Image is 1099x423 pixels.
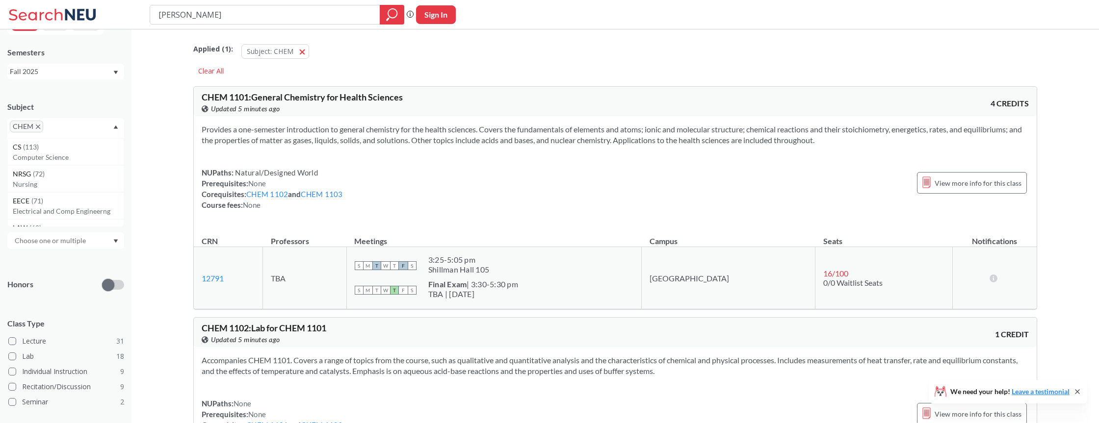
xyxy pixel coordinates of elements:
span: ( 113 ) [23,143,39,151]
div: 3:25 - 5:05 pm [428,255,489,265]
label: Individual Instruction [8,365,124,378]
span: None [243,200,261,209]
div: | 3:30-5:30 pm [428,279,518,289]
span: View more info for this class [935,408,1021,420]
span: 2 [120,397,124,407]
a: Leave a testimonial [1012,387,1070,396]
span: Natural/Designed World [234,168,318,177]
span: S [355,286,364,295]
svg: magnifying glass [386,8,398,22]
svg: X to remove pill [36,124,40,129]
span: 9 [120,381,124,392]
label: Recitation/Discussion [8,380,124,393]
span: 4 CREDITS [991,98,1029,109]
p: Computer Science [13,152,124,162]
svg: Dropdown arrow [113,125,118,129]
span: M [364,261,372,270]
span: 1 CREDIT [995,329,1029,340]
span: None [234,399,251,408]
button: Subject: CHEM [241,44,309,59]
span: Subject: CHEM [247,47,293,56]
div: Fall 2025Dropdown arrow [7,64,124,79]
div: Semesters [7,47,124,58]
span: S [408,261,417,270]
span: 0/0 Waitlist Seats [823,278,883,287]
span: NRSG [13,169,33,179]
div: Clear All [193,64,229,78]
td: [GEOGRAPHIC_DATA] [642,247,815,309]
label: Lab [8,350,124,363]
span: W [381,261,390,270]
p: Nursing [13,179,124,189]
span: CHEMX to remove pill [10,121,43,132]
span: 16 / 100 [823,269,848,278]
div: Shillman Hall 105 [428,265,489,274]
span: None [248,410,266,419]
label: Seminar [8,396,124,408]
span: W [381,286,390,295]
div: magnifying glass [380,5,404,25]
span: T [390,286,399,295]
b: Final Exam [428,279,467,289]
span: ( 71 ) [31,197,43,205]
span: M [364,286,372,295]
p: Electrical and Comp Engineerng [13,206,124,216]
span: 31 [116,336,124,347]
span: ( 72 ) [33,170,45,178]
th: Professors [263,226,347,247]
span: 9 [120,366,124,377]
div: Fall 2025 [10,66,112,77]
span: View more info for this class [935,177,1021,189]
th: Meetings [346,226,641,247]
span: EECE [13,196,31,206]
div: CHEMX to remove pillDropdown arrowCS(113)Computer ScienceNRSG(72)NursingEECE(71)Electrical and Co... [7,118,124,138]
span: CHEM 1101 : General Chemistry for Health Sciences [202,92,403,102]
button: Sign In [416,5,456,24]
th: Notifications [952,226,1037,247]
span: We need your help! [950,388,1070,395]
span: ( 68 ) [29,224,41,232]
svg: Dropdown arrow [113,239,118,243]
td: TBA [263,247,347,309]
span: CS [13,142,23,152]
input: Choose one or multiple [10,235,92,247]
div: CRN [202,236,218,247]
span: 18 [116,351,124,362]
span: F [399,261,408,270]
span: S [408,286,417,295]
div: Subject [7,101,124,112]
span: S [355,261,364,270]
span: Updated 5 minutes ago [211,334,280,345]
a: CHEM 1103 [301,190,342,199]
span: Applied ( 1 ): [193,44,233,54]
svg: Dropdown arrow [113,71,118,75]
a: 12791 [202,274,224,283]
a: CHEM 1102 [246,190,288,199]
input: Class, professor, course number, "phrase" [157,6,373,23]
span: T [372,286,381,295]
span: Class Type [7,318,124,329]
div: NUPaths: Prerequisites: Corequisites: and Course fees: [202,167,343,210]
th: Campus [642,226,815,247]
span: Updated 5 minutes ago [211,103,280,114]
div: TBA | [DATE] [428,289,518,299]
span: LAW [13,223,29,233]
p: Honors [7,279,33,290]
span: T [390,261,399,270]
span: F [399,286,408,295]
span: CHEM 1102 : Lab for CHEM 1101 [202,323,326,333]
span: T [372,261,381,270]
label: Lecture [8,335,124,348]
section: Provides a one-semester introduction to general chemistry for the health sciences. Covers the fun... [202,124,1029,146]
div: Dropdown arrow [7,232,124,249]
th: Seats [815,226,953,247]
span: None [248,179,266,188]
section: Accompanies CHEM 1101. Covers a range of topics from the course, such as qualitative and quantita... [202,355,1029,376]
